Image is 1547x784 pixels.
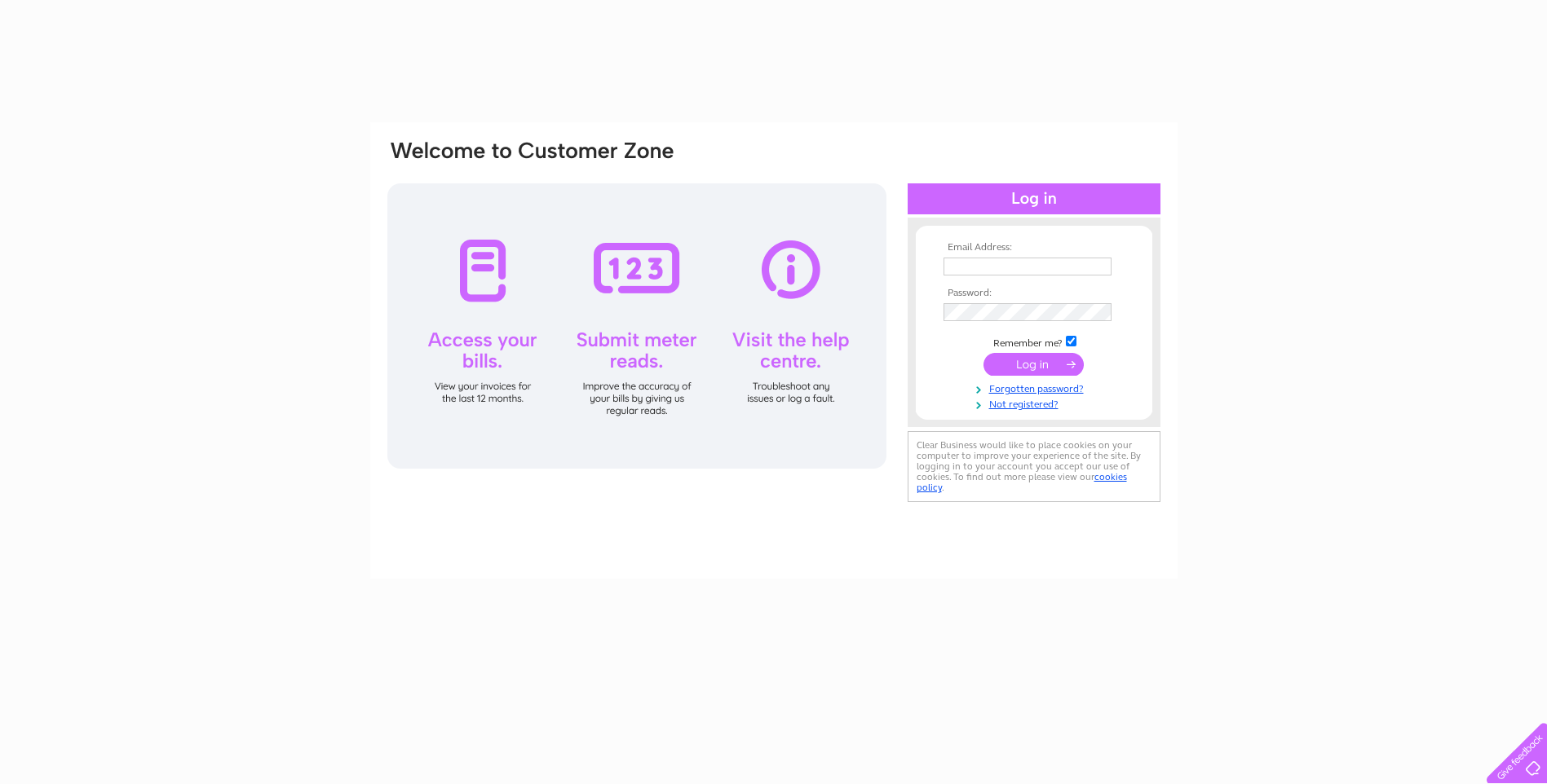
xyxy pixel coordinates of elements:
[939,333,1129,350] td: Remember me?
[944,395,1129,411] a: Not registered?
[939,242,1129,253] th: Email Address:
[908,431,1160,502] div: Clear Business would like to place cookies on your computer to improve your experience of the sit...
[944,380,1129,395] a: Forgotten password?
[917,471,1127,493] a: cookies policy
[983,353,1084,376] input: Submit
[939,288,1129,299] th: Password:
